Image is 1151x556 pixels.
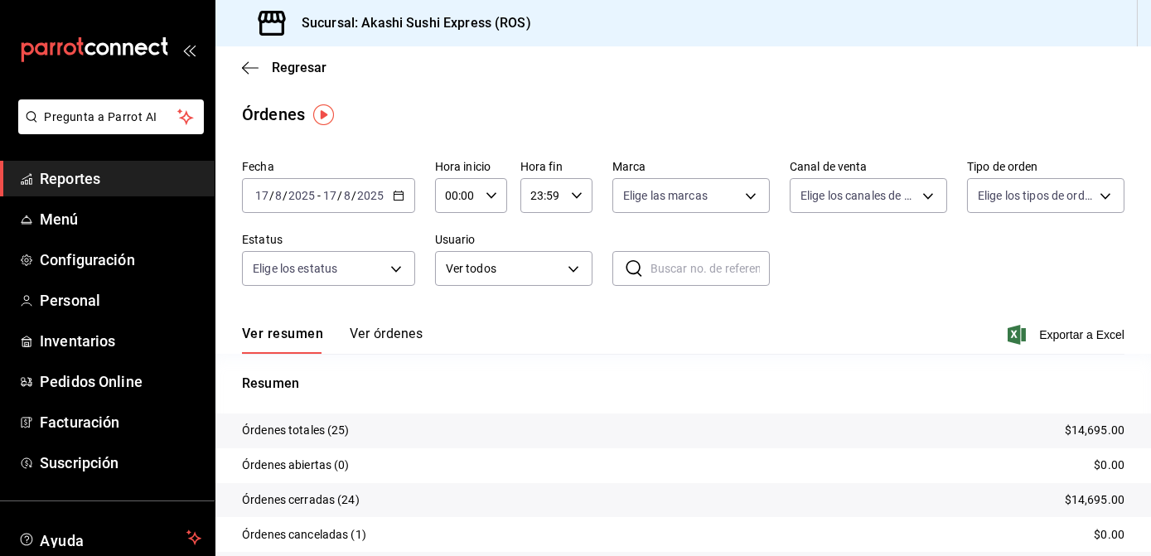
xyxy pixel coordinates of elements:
[1065,491,1124,509] p: $14,695.00
[40,452,201,474] span: Suscripción
[337,189,342,202] span: /
[283,189,288,202] span: /
[435,162,507,173] label: Hora inicio
[40,528,180,548] span: Ayuda
[40,167,201,190] span: Reportes
[40,249,201,271] span: Configuración
[650,252,770,285] input: Buscar no. de referencia
[322,189,337,202] input: --
[272,60,326,75] span: Regresar
[253,260,337,277] span: Elige los estatus
[343,189,351,202] input: --
[242,326,423,354] div: navigation tabs
[40,289,201,312] span: Personal
[242,60,326,75] button: Regresar
[1094,526,1124,544] p: $0.00
[967,162,1124,173] label: Tipo de orden
[612,162,770,173] label: Marca
[520,162,592,173] label: Hora fin
[446,260,562,278] span: Ver todos
[288,189,316,202] input: ----
[1011,325,1124,345] button: Exportar a Excel
[40,208,201,230] span: Menú
[45,109,178,126] span: Pregunta a Parrot AI
[242,234,415,246] label: Estatus
[317,189,321,202] span: -
[1094,457,1124,474] p: $0.00
[269,189,274,202] span: /
[242,457,350,474] p: Órdenes abiertas (0)
[242,162,415,173] label: Fecha
[242,491,360,509] p: Órdenes cerradas (24)
[274,189,283,202] input: --
[978,187,1094,204] span: Elige los tipos de orden
[800,187,916,204] span: Elige los canales de venta
[242,422,350,439] p: Órdenes totales (25)
[313,104,334,125] img: Tooltip marker
[351,189,356,202] span: /
[350,326,423,354] button: Ver órdenes
[1065,422,1124,439] p: $14,695.00
[356,189,384,202] input: ----
[40,370,201,393] span: Pedidos Online
[435,234,592,246] label: Usuario
[288,13,531,33] h3: Sucursal: Akashi Sushi Express (ROS)
[12,120,204,138] a: Pregunta a Parrot AI
[623,187,708,204] span: Elige las marcas
[40,330,201,352] span: Inventarios
[254,189,269,202] input: --
[242,102,305,127] div: Órdenes
[18,99,204,134] button: Pregunta a Parrot AI
[242,526,366,544] p: Órdenes canceladas (1)
[242,326,323,354] button: Ver resumen
[790,162,947,173] label: Canal de venta
[242,374,1124,394] p: Resumen
[40,411,201,433] span: Facturación
[182,43,196,56] button: open_drawer_menu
